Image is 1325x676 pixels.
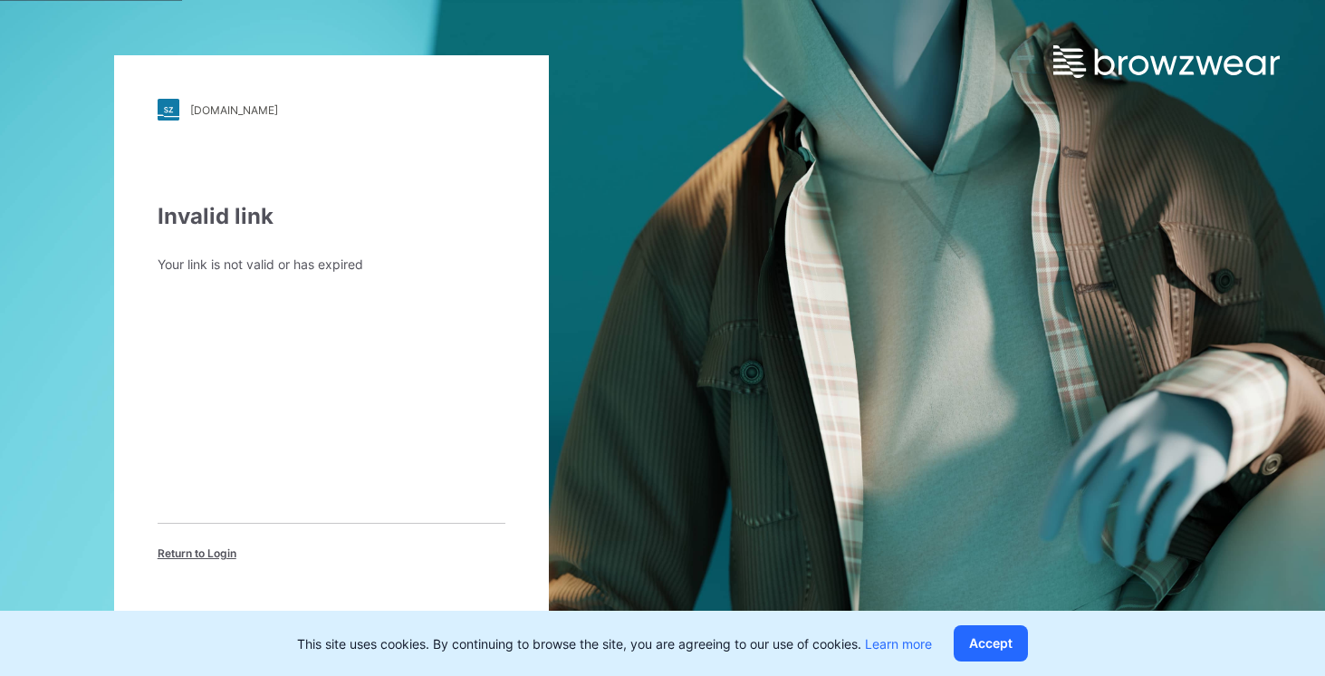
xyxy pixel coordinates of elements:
[158,99,179,121] img: stylezone-logo.562084cfcfab977791bfbf7441f1a819.svg
[297,634,932,653] p: This site uses cookies. By continuing to browse the site, you are agreeing to our use of cookies.
[158,546,236,562] span: Return to Login
[158,99,505,121] a: [DOMAIN_NAME]
[865,636,932,652] a: Learn more
[190,103,278,117] div: [DOMAIN_NAME]
[158,200,505,233] div: Invalid link
[954,625,1028,662] button: Accept
[1053,45,1280,78] img: browzwear-logo.e42bd6dac1945053ebaf764b6aa21510.svg
[158,255,505,274] div: Your link is not valid or has expired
